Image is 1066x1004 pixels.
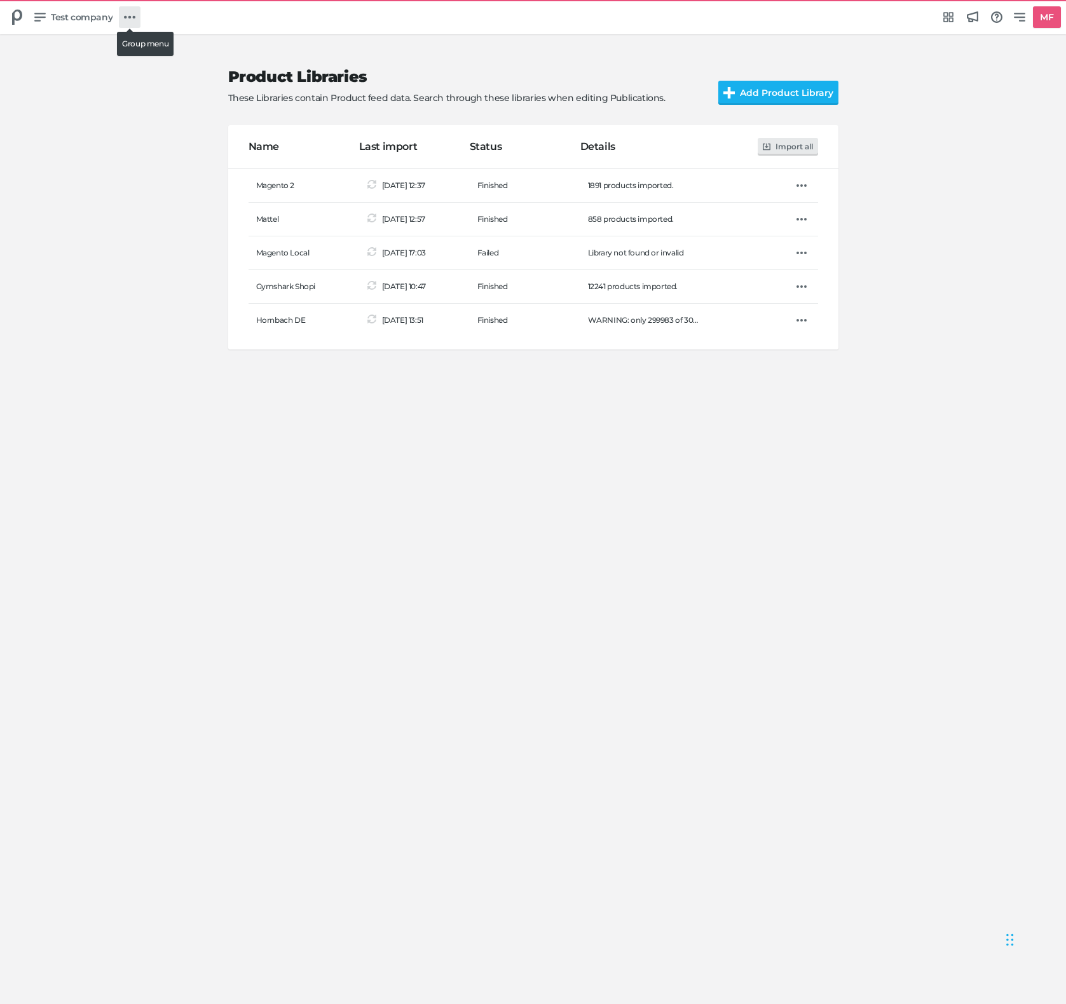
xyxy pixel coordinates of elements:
[470,236,580,270] td: Failed
[382,215,425,224] span: [DATE] 12:57
[580,169,707,203] td: 1891 products imported.
[5,5,29,29] div: Test company
[51,10,113,24] span: Test company
[382,282,426,291] span: [DATE] 10:47
[256,281,315,292] span: Gymshark Shopi
[359,125,470,169] th: Last import
[256,214,279,225] span: Mattel
[382,181,425,190] span: [DATE] 12:37
[580,304,707,337] td: WARNING: only 299983 of 300000 products imported
[718,86,838,97] a: Add Product Library
[580,236,707,270] td: Library not found or invalid
[1002,908,1066,969] iframe: Chat Widget
[470,270,580,304] td: Finished
[256,180,294,191] span: Magento 2
[470,203,580,236] td: Finished
[580,125,707,169] th: Details
[470,169,580,203] td: Finished
[580,203,707,236] td: 858 products imported.
[580,270,707,304] td: 12241 products imported.
[382,316,423,325] span: [DATE] 13:51
[938,6,959,28] a: Integrations Hub
[470,125,580,169] th: Status
[382,248,426,257] span: [DATE] 17:03
[1035,7,1058,28] h5: MF
[718,81,838,105] button: Add Product Library
[256,315,306,326] span: Hornbach DE
[228,92,698,105] p: These Libraries contain Product feed data. Search through these libraries when editing Publications.
[228,68,698,86] h2: Product Libraries
[470,304,580,337] td: Finished
[758,138,818,156] button: Import all
[256,247,310,259] span: Magento Local
[249,125,359,169] th: Name
[1006,921,1014,959] div: Drag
